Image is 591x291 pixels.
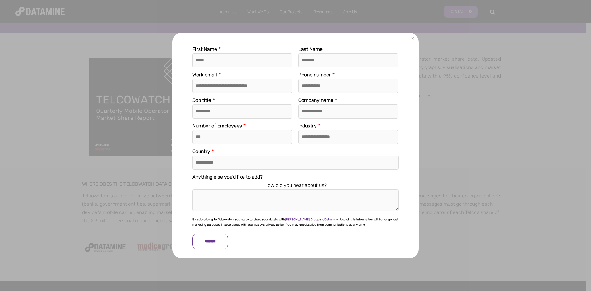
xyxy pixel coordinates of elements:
[192,46,217,52] span: First Name
[192,72,217,78] span: Work email
[192,148,210,154] span: Country
[285,218,319,221] a: [PERSON_NAME] Group
[409,35,416,43] a: X
[298,72,331,78] span: Phone number
[298,46,323,52] span: Last Name
[298,123,317,129] span: Industry
[192,97,211,103] span: Job title
[324,218,338,221] a: Datamine
[192,181,399,189] legend: How did you hear about us?
[192,217,399,228] p: By subscribing to Telcowatch, you agree to share your details with and . Use of this information ...
[192,174,263,180] span: Anything else you'd like to add?
[192,123,242,129] span: Number of Employees
[298,97,333,103] span: Company name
